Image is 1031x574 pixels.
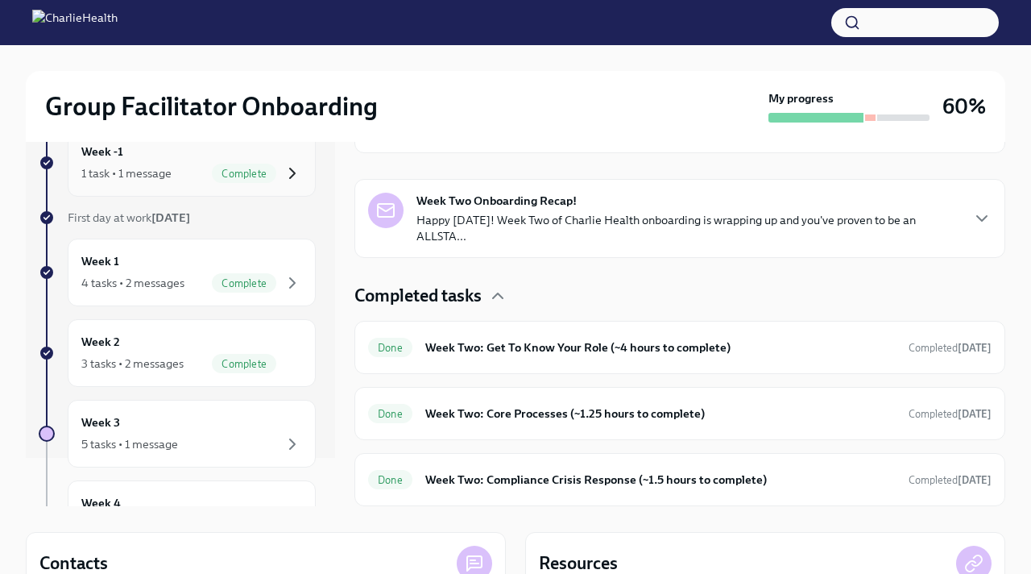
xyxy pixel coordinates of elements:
[81,165,172,181] div: 1 task • 1 message
[81,414,120,431] h6: Week 3
[909,474,992,486] span: Completed
[958,408,992,420] strong: [DATE]
[909,406,992,422] span: August 14th, 2025 18:18
[909,342,992,354] span: Completed
[416,212,959,244] p: Happy [DATE]! Week Two of Charlie Health onboarding is wrapping up and you've proven to be an ALL...
[368,474,412,486] span: Done
[151,210,190,225] strong: [DATE]
[81,252,119,270] h6: Week 1
[45,90,378,123] h2: Group Facilitator Onboarding
[416,193,577,209] strong: Week Two Onboarding Recap!
[81,143,123,160] h6: Week -1
[39,129,316,197] a: Week -11 task • 1 messageComplete
[39,400,316,468] a: Week 35 tasks • 1 message
[39,480,316,548] a: Week 4
[368,408,412,420] span: Done
[909,472,992,488] span: August 14th, 2025 20:39
[942,92,986,121] h3: 60%
[368,401,992,426] a: DoneWeek Two: Core Processes (~1.25 hours to complete)Completed[DATE]
[368,342,412,354] span: Done
[768,90,834,106] strong: My progress
[958,342,992,354] strong: [DATE]
[909,340,992,356] span: August 18th, 2025 16:15
[32,10,118,35] img: CharlieHealth
[212,358,276,370] span: Complete
[958,474,992,486] strong: [DATE]
[212,277,276,289] span: Complete
[81,494,121,512] h6: Week 4
[81,333,120,351] h6: Week 2
[368,335,992,360] a: DoneWeek Two: Get To Know Your Role (~4 hours to complete)Completed[DATE]
[909,408,992,420] span: Completed
[81,356,184,372] div: 3 tasks • 2 messages
[39,210,316,226] a: First day at work[DATE]
[68,210,190,225] span: First day at work
[39,319,316,387] a: Week 23 tasks • 2 messagesComplete
[368,467,992,493] a: DoneWeek Two: Compliance Crisis Response (~1.5 hours to complete)Completed[DATE]
[81,436,178,452] div: 5 tasks • 1 message
[81,275,184,291] div: 4 tasks • 2 messages
[354,284,1005,308] div: Completed tasks
[354,284,482,308] h4: Completed tasks
[425,339,896,356] h6: Week Two: Get To Know Your Role (~4 hours to complete)
[39,239,316,306] a: Week 14 tasks • 2 messagesComplete
[212,168,276,180] span: Complete
[425,471,896,489] h6: Week Two: Compliance Crisis Response (~1.5 hours to complete)
[425,405,896,422] h6: Week Two: Core Processes (~1.25 hours to complete)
